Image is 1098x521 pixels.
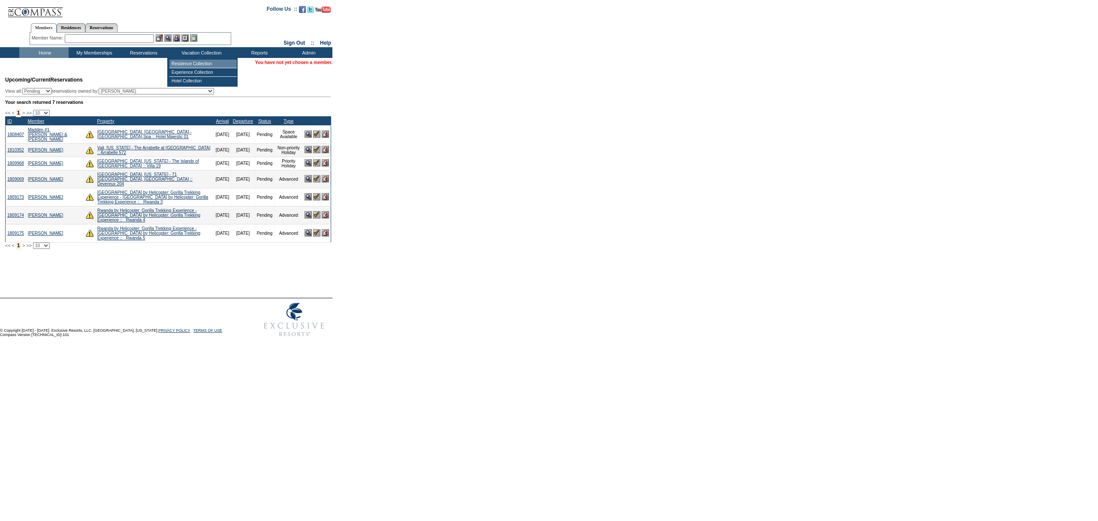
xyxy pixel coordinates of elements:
img: Confirm Reservation [313,229,320,236]
td: Advanced [274,170,303,188]
img: View Reservation [305,130,312,138]
a: 1808407 [7,132,24,137]
img: Confirm Reservation [313,159,320,167]
td: Experience Collection [169,68,237,77]
a: [PERSON_NAME] [28,231,63,236]
a: Reservations [85,23,118,32]
img: View [164,34,172,42]
a: Status [258,118,271,124]
img: View Reservation [305,146,312,153]
span: < [12,110,14,115]
td: Reports [234,47,283,58]
td: Admin [283,47,332,58]
a: [PERSON_NAME] [28,148,63,152]
img: Cancel Reservation [322,146,329,153]
img: Become our fan on Facebook [299,6,306,13]
a: Arrival [216,118,229,124]
td: Advanced [274,188,303,206]
td: Residence Collection [169,60,237,68]
span: >> [26,243,31,248]
a: ID [7,118,12,124]
span: :: [311,40,314,46]
img: There are insufficient days and/or tokens to cover this reservation [86,211,94,219]
img: View Reservation [305,159,312,167]
td: Non-priority Holiday [274,143,303,157]
span: You have not yet chosen a member. [255,60,332,65]
img: Cancel Reservation [322,175,329,182]
a: Member [27,118,44,124]
td: [DATE] [231,157,255,170]
a: Residences [57,23,85,32]
a: 1809173 [7,195,24,200]
td: [DATE] [214,188,231,206]
span: << [5,110,10,115]
span: >> [26,110,31,115]
img: b_calculator.gif [190,34,197,42]
img: Confirm Reservation [313,211,320,218]
img: There are insufficient days and/or tokens to cover this reservation [86,175,94,183]
a: 1809175 [7,231,24,236]
img: Impersonate [173,34,180,42]
a: Rwanda by Helicopter: Gorilla Trekking Experience - [GEOGRAPHIC_DATA] by Helicopter: Gorilla Trek... [97,208,200,222]
a: Rwanda by Helicopter: Gorilla Trekking Experience - [GEOGRAPHIC_DATA] by Helicopter: Gorilla Trek... [97,226,200,240]
a: Vail, [US_STATE] - The Arrabelle at [GEOGRAPHIC_DATA] :: Arrabelle 572 [97,145,210,155]
img: Exclusive Resorts [256,298,332,341]
td: [DATE] [231,224,255,242]
a: [PERSON_NAME] [28,213,63,218]
td: [DATE] [231,170,255,188]
img: Cancel Reservation [322,159,329,167]
a: [GEOGRAPHIC_DATA], [US_STATE] - The Islands of [GEOGRAPHIC_DATA] :: Villa 19 [97,159,199,168]
span: Upcoming/Current [5,77,50,83]
span: 1 [16,241,21,250]
td: [DATE] [231,143,255,157]
a: Help [320,40,331,46]
td: Pending [255,206,274,224]
a: 1809968 [7,161,24,166]
img: Cancel Reservation [322,193,329,200]
td: [DATE] [214,143,231,157]
img: Cancel Reservation [322,130,329,138]
td: [DATE] [231,188,255,206]
td: [DATE] [231,206,255,224]
img: Follow us on Twitter [307,6,314,13]
span: Reservations [5,77,83,83]
td: Pending [255,170,274,188]
a: Subscribe to our YouTube Channel [315,9,331,14]
td: Follow Us :: [267,5,297,15]
div: Your search returned 7 reservations [5,100,331,105]
span: > [22,110,25,115]
td: Pending [255,188,274,206]
td: [DATE] [231,125,255,143]
img: View Reservation [305,229,312,236]
img: View Reservation [305,193,312,200]
td: [DATE] [214,224,231,242]
a: [GEOGRAPHIC_DATA] by Helicopter: Gorilla Trekking Experience - [GEOGRAPHIC_DATA] by Helicopter: G... [97,190,208,204]
img: Confirm Reservation [313,130,320,138]
td: Home [19,47,69,58]
img: View Reservation [305,211,312,218]
a: PRIVACY POLICY [158,328,190,333]
img: Confirm Reservation [313,146,320,153]
img: Subscribe to our YouTube Channel [315,6,331,13]
img: Reservations [181,34,189,42]
a: Sign Out [284,40,305,46]
td: Advanced [274,224,303,242]
td: Pending [255,224,274,242]
td: [DATE] [214,125,231,143]
td: Reservations [118,47,167,58]
img: There are insufficient days and/or tokens to cover this reservation [86,130,94,138]
td: [DATE] [214,170,231,188]
td: Advanced [274,206,303,224]
span: > [22,243,25,248]
span: << [5,243,10,248]
td: Space Available [274,125,303,143]
td: My Memberships [69,47,118,58]
a: [GEOGRAPHIC_DATA], [US_STATE] - 71 [GEOGRAPHIC_DATA], [GEOGRAPHIC_DATA] :: Devereux 204 [97,172,193,186]
a: 1809069 [7,177,24,182]
a: [PERSON_NAME] [28,177,63,182]
img: Confirm Reservation [313,175,320,182]
td: Priority Holiday [274,157,303,170]
a: 1809174 [7,213,24,218]
td: Hotel Collection [169,77,237,85]
td: [DATE] [214,157,231,170]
